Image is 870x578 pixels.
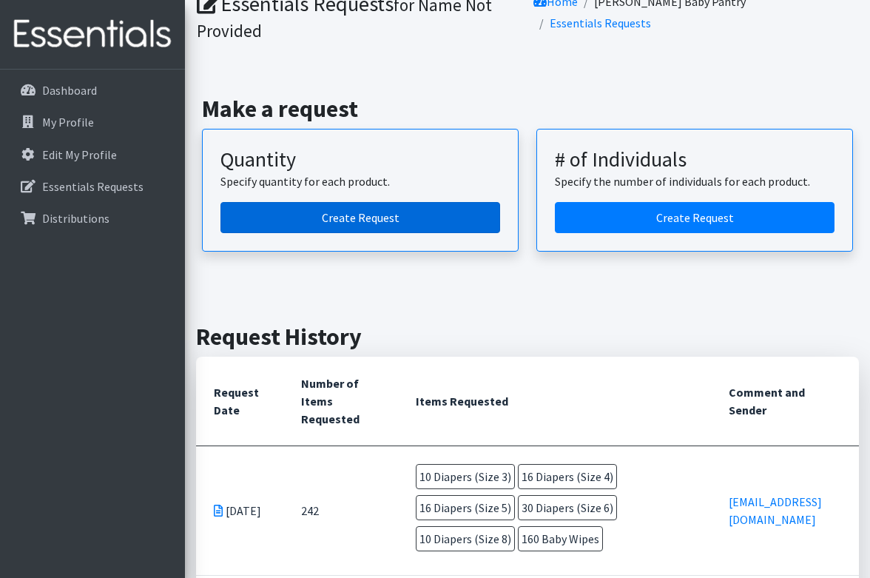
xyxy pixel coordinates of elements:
h3: Quantity [220,147,500,172]
span: 16 Diapers (Size 5) [416,495,515,520]
img: HumanEssentials [6,10,179,59]
th: Number of Items Requested [283,357,398,446]
td: 242 [283,446,398,576]
p: Essentials Requests [42,179,144,194]
a: My Profile [6,107,179,137]
h2: Make a request [202,95,853,123]
p: Specify quantity for each product. [220,172,500,190]
a: Create a request by quantity [220,202,500,233]
h2: Request History [196,323,859,351]
a: Create a request by number of individuals [555,202,834,233]
td: [DATE] [196,446,283,576]
p: Distributions [42,211,109,226]
a: Essentials Requests [6,172,179,201]
span: 10 Diapers (Size 3) [416,464,515,489]
span: 160 Baby Wipes [518,526,603,551]
a: Edit My Profile [6,140,179,169]
p: Edit My Profile [42,147,117,162]
th: Request Date [196,357,283,446]
a: [EMAIL_ADDRESS][DOMAIN_NAME] [729,494,822,527]
p: Specify the number of individuals for each product. [555,172,834,190]
th: Comment and Sender [711,357,859,446]
a: Distributions [6,204,179,233]
span: 10 Diapers (Size 8) [416,526,515,551]
a: Essentials Requests [550,16,651,30]
a: Dashboard [6,75,179,105]
span: 30 Diapers (Size 6) [518,495,617,520]
span: 16 Diapers (Size 4) [518,464,617,489]
h3: # of Individuals [555,147,834,172]
th: Items Requested [398,357,711,446]
p: My Profile [42,115,94,130]
p: Dashboard [42,83,97,98]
